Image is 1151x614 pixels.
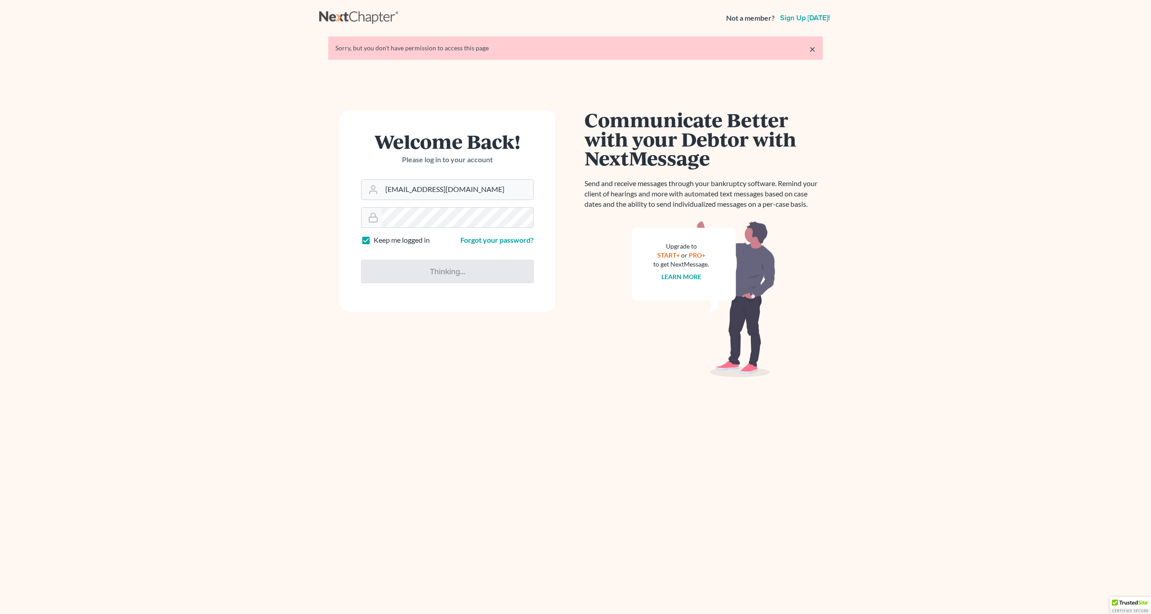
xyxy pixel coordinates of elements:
a: Learn more [661,273,701,280]
h1: Communicate Better with your Debtor with NextMessage [584,110,823,168]
div: TrustedSite Certified [1110,597,1151,614]
span: or [681,251,687,259]
a: Forgot your password? [460,236,534,244]
p: Send and receive messages through your bankruptcy software. Remind your client of hearings and mo... [584,178,823,209]
label: Keep me logged in [374,235,430,245]
img: nextmessage_bg-59042aed3d76b12b5cd301f8e5b87938c9018125f34e5fa2b7a6b67550977c72.svg [632,220,776,378]
h1: Welcome Back! [361,132,534,151]
p: Please log in to your account [361,155,534,165]
strong: Not a member? [726,13,775,23]
input: Thinking... [361,260,534,283]
input: Email Address [382,180,533,200]
a: × [809,44,816,54]
a: PRO+ [689,251,705,259]
div: Upgrade to [653,242,709,251]
div: Sorry, but you don't have permission to access this page [335,44,816,53]
a: START+ [657,251,680,259]
a: Sign up [DATE]! [778,14,832,22]
div: to get NextMessage. [653,260,709,269]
